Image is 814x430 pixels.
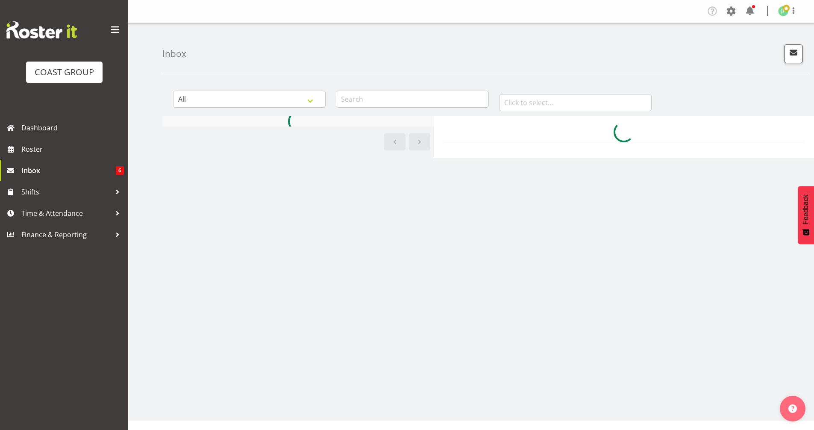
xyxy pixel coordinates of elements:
[35,66,94,79] div: COAST GROUP
[21,143,124,156] span: Roster
[21,186,111,198] span: Shifts
[21,228,111,241] span: Finance & Reporting
[798,186,814,244] button: Feedback - Show survey
[6,21,77,38] img: Rosterit website logo
[21,164,116,177] span: Inbox
[384,133,406,150] a: Previous page
[802,194,810,224] span: Feedback
[788,404,797,413] img: help-xxl-2.png
[499,94,652,111] input: Click to select...
[409,133,430,150] a: Next page
[336,91,488,108] input: Search
[116,166,124,175] span: 6
[21,121,124,134] span: Dashboard
[21,207,111,220] span: Time & Attendance
[778,6,788,16] img: josh-provoost1179.jpg
[162,49,186,59] h4: Inbox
